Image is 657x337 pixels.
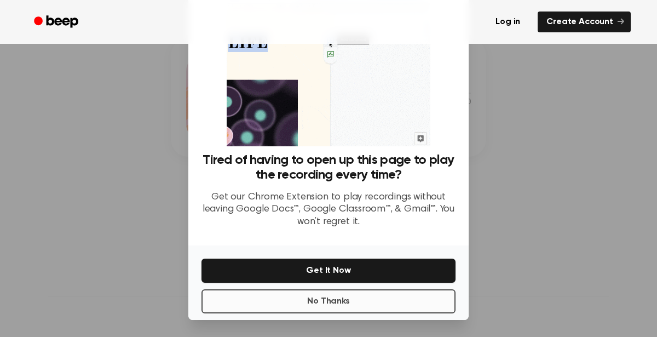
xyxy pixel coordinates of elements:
[26,12,88,33] a: Beep
[201,153,456,182] h3: Tired of having to open up this page to play the recording every time?
[201,259,456,283] button: Get It Now
[485,9,531,35] a: Log in
[201,289,456,313] button: No Thanks
[201,191,456,229] p: Get our Chrome Extension to play recordings without leaving Google Docs™, Google Classroom™, & Gm...
[538,12,631,32] a: Create Account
